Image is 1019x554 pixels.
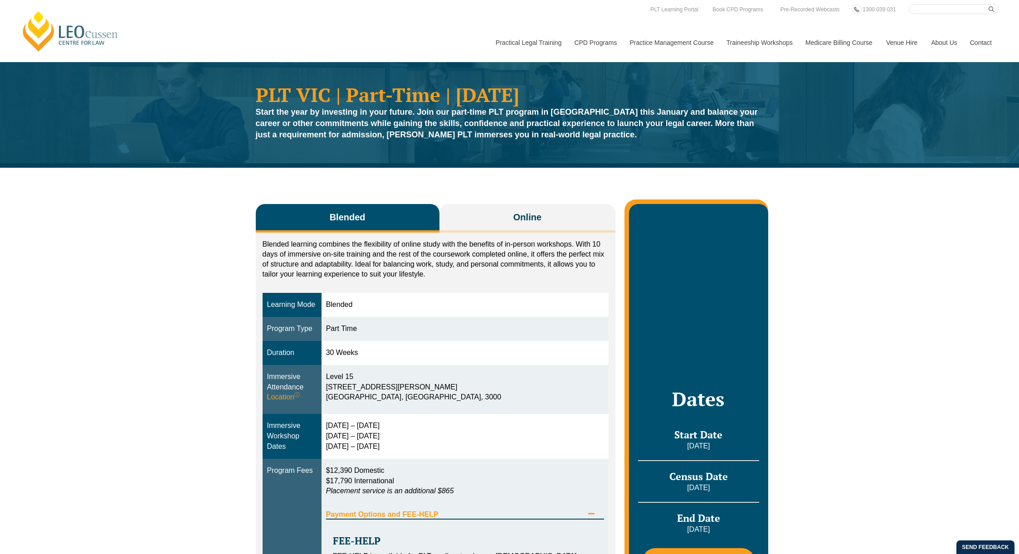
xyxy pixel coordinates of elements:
[267,421,317,452] div: Immersive Workshop Dates
[326,300,605,310] div: Blended
[267,348,317,358] div: Duration
[326,467,385,474] span: $12,390 Domestic
[513,211,541,224] span: Online
[333,534,380,547] strong: FEE-HELP
[489,23,568,62] a: Practical Legal Training
[799,23,879,62] a: Medicare Billing Course
[879,23,924,62] a: Venue Hire
[638,525,759,535] p: [DATE]
[326,511,584,518] span: Payment Options and FEE-HELP
[638,441,759,451] p: [DATE]
[648,5,701,15] a: PLT Learning Portal
[326,487,454,495] em: Placement service is an additional $865
[677,511,720,525] span: End Date
[710,5,765,15] a: Book CPD Programs
[326,477,394,485] span: $17,790 International
[20,10,121,53] a: [PERSON_NAME] Centre for Law
[326,324,605,334] div: Part Time
[924,23,963,62] a: About Us
[267,392,300,403] span: Location
[567,23,623,62] a: CPD Programs
[256,107,758,139] strong: Start the year by investing in your future. Join our part-time PLT program in [GEOGRAPHIC_DATA] t...
[623,23,720,62] a: Practice Management Course
[267,324,317,334] div: Program Type
[256,85,764,104] h1: PLT VIC | Part-Time | [DATE]
[326,372,605,403] div: Level 15 [STREET_ADDRESS][PERSON_NAME] [GEOGRAPHIC_DATA], [GEOGRAPHIC_DATA], 3000
[267,300,317,310] div: Learning Mode
[674,428,722,441] span: Start Date
[863,6,896,13] span: 1300 039 031
[326,421,605,452] div: [DATE] – [DATE] [DATE] – [DATE] [DATE] – [DATE]
[860,5,898,15] a: 1300 039 031
[669,470,728,483] span: Census Date
[638,483,759,493] p: [DATE]
[638,388,759,410] h2: Dates
[267,466,317,476] div: Program Fees
[326,348,605,358] div: 30 Weeks
[330,211,366,224] span: Blended
[963,23,999,62] a: Contact
[267,372,317,403] div: Immersive Attendance
[263,239,609,279] p: Blended learning combines the flexibility of online study with the benefits of in-person workshop...
[778,5,842,15] a: Pre-Recorded Webcasts
[294,392,300,398] sup: ⓘ
[720,23,799,62] a: Traineeship Workshops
